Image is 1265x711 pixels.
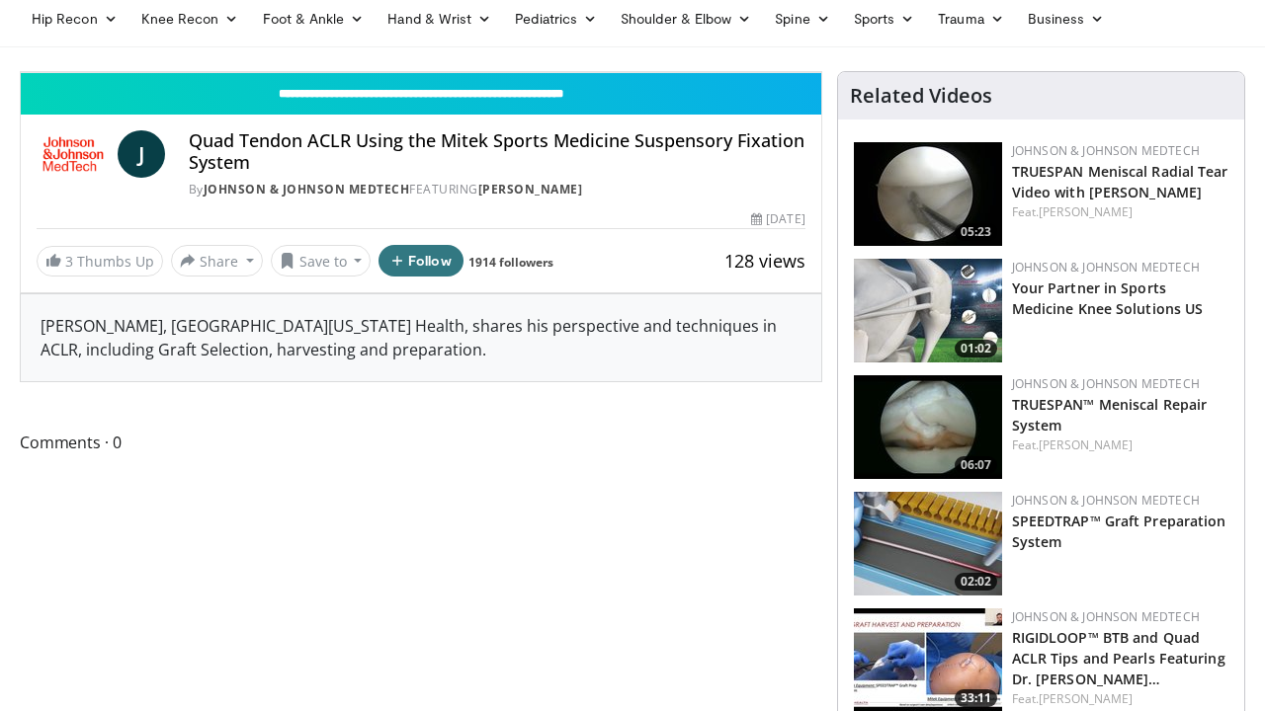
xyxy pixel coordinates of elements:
[1012,278,1204,318] a: Your Partner in Sports Medicine Knee Solutions US
[1012,690,1228,708] div: Feat.
[1012,512,1226,551] a: SPEEDTRAP™ Graft Preparation System
[850,84,992,108] h4: Related Videos
[478,181,583,197] a: [PERSON_NAME]
[854,259,1002,362] a: 01:02
[1012,436,1228,454] div: Feat.
[854,492,1002,595] img: a46a2fe1-2704-4a9e-acc3-1c278068f6c4.150x105_q85_crop-smart_upscale.jpg
[21,72,821,73] video-js: Video Player
[1012,259,1200,276] a: Johnson & Johnson MedTech
[65,252,73,271] span: 3
[1012,162,1228,201] a: TRUESPAN Meniscal Radial Tear Video with [PERSON_NAME]
[724,249,805,273] span: 128 views
[1012,608,1200,625] a: Johnson & Johnson MedTech
[1012,395,1208,434] a: TRUESPAN™ Meniscal Repair System
[955,223,997,241] span: 05:23
[854,492,1002,595] a: 02:02
[854,142,1002,246] a: 05:23
[468,254,553,271] a: 1914 followers
[955,340,997,357] span: 01:02
[171,245,263,276] button: Share
[955,573,997,591] span: 02:02
[1039,203,1133,220] a: [PERSON_NAME]
[189,181,805,198] div: By FEATURING
[1012,375,1200,392] a: Johnson & Johnson MedTech
[1012,142,1200,159] a: Johnson & Johnson MedTech
[1039,436,1133,453] a: [PERSON_NAME]
[21,294,821,381] div: [PERSON_NAME], [GEOGRAPHIC_DATA][US_STATE] Health, shares his perspective and techniques in ACLR,...
[854,142,1002,246] img: a9cbc79c-1ae4-425c-82e8-d1f73baa128b.150x105_q85_crop-smart_upscale.jpg
[751,210,804,228] div: [DATE]
[20,430,822,455] span: Comments 0
[37,130,110,178] img: Johnson & Johnson MedTech
[854,375,1002,479] img: e42d750b-549a-4175-9691-fdba1d7a6a0f.150x105_q85_crop-smart_upscale.jpg
[37,246,163,276] a: 3 Thumbs Up
[955,456,997,474] span: 06:07
[854,375,1002,479] a: 06:07
[1012,203,1228,221] div: Feat.
[1039,690,1133,707] a: [PERSON_NAME]
[271,245,372,276] button: Save to
[1012,628,1225,688] a: RIGIDLOOP™ BTB and Quad ACLR Tips and Pearls Featuring Dr. [PERSON_NAME]…
[955,689,997,707] span: 33:11
[1012,492,1200,509] a: Johnson & Johnson MedTech
[204,181,410,197] a: Johnson & Johnson MedTech
[189,130,805,173] h4: Quad Tendon ACLR Using the Mitek Sports Medicine Suspensory Fixation System
[379,245,464,276] button: Follow
[118,130,165,178] a: J
[854,259,1002,362] img: 0543fda4-7acd-4b5c-b055-3730b7e439d4.150x105_q85_crop-smart_upscale.jpg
